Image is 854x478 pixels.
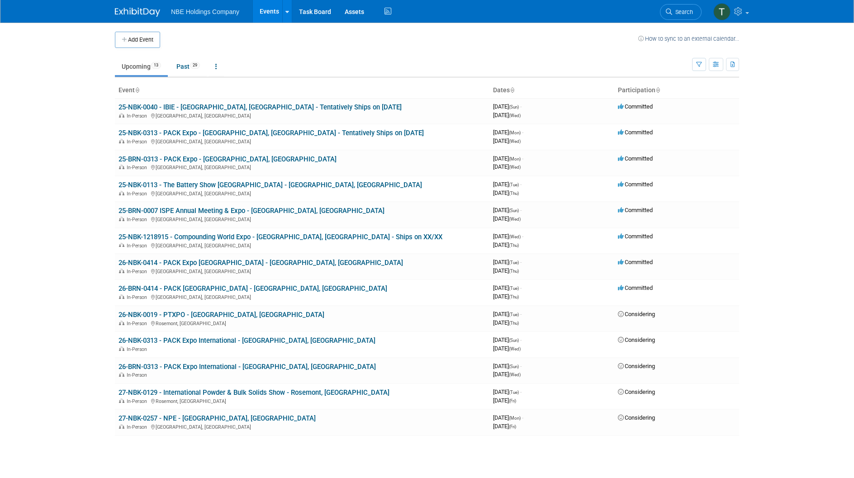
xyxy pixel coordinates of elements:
[171,8,239,15] span: NBE Holdings Company
[660,4,702,20] a: Search
[509,269,519,274] span: (Thu)
[509,234,521,239] span: (Wed)
[509,208,519,213] span: (Sun)
[119,321,124,325] img: In-Person Event
[520,181,522,188] span: -
[493,363,522,369] span: [DATE]
[493,388,522,395] span: [DATE]
[509,312,519,317] span: (Tue)
[119,217,124,221] img: In-Person Event
[493,311,522,317] span: [DATE]
[522,233,523,240] span: -
[520,207,522,213] span: -
[509,424,516,429] span: (Fri)
[127,139,150,145] span: In-Person
[509,217,521,222] span: (Wed)
[119,269,124,273] img: In-Person Event
[618,103,653,110] span: Committed
[119,363,376,371] a: 26-BRN-0313 - PACK Expo International - [GEOGRAPHIC_DATA], [GEOGRAPHIC_DATA]
[509,286,519,291] span: (Tue)
[127,372,150,378] span: In-Person
[127,321,150,327] span: In-Person
[493,137,521,144] span: [DATE]
[493,259,522,265] span: [DATE]
[119,336,375,345] a: 26-NBK-0313 - PACK Expo International - [GEOGRAPHIC_DATA], [GEOGRAPHIC_DATA]
[509,139,521,144] span: (Wed)
[509,130,521,135] span: (Mon)
[509,338,519,343] span: (Sun)
[127,243,150,249] span: In-Person
[522,129,523,136] span: -
[493,371,521,378] span: [DATE]
[119,284,387,293] a: 26-BRN-0414 - PACK [GEOGRAPHIC_DATA] - [GEOGRAPHIC_DATA], [GEOGRAPHIC_DATA]
[151,62,161,69] span: 13
[119,414,316,422] a: 27-NBK-0257 - NPE - [GEOGRAPHIC_DATA], [GEOGRAPHIC_DATA]
[127,269,150,274] span: In-Person
[509,390,519,395] span: (Tue)
[119,181,422,189] a: 25-NBK-0113 - The Battery Show [GEOGRAPHIC_DATA] - [GEOGRAPHIC_DATA], [GEOGRAPHIC_DATA]
[115,58,168,75] a: Upcoming13
[119,241,486,249] div: [GEOGRAPHIC_DATA], [GEOGRAPHIC_DATA]
[493,284,522,291] span: [DATE]
[672,9,693,15] span: Search
[493,163,521,170] span: [DATE]
[509,260,519,265] span: (Tue)
[119,137,486,145] div: [GEOGRAPHIC_DATA], [GEOGRAPHIC_DATA]
[115,83,489,98] th: Event
[119,113,124,118] img: In-Person Event
[520,284,522,291] span: -
[520,259,522,265] span: -
[493,423,516,430] span: [DATE]
[119,163,486,170] div: [GEOGRAPHIC_DATA], [GEOGRAPHIC_DATA]
[522,414,523,421] span: -
[119,267,486,274] div: [GEOGRAPHIC_DATA], [GEOGRAPHIC_DATA]
[119,112,486,119] div: [GEOGRAPHIC_DATA], [GEOGRAPHIC_DATA]
[509,294,519,299] span: (Thu)
[509,156,521,161] span: (Mon)
[618,363,655,369] span: Considering
[618,414,655,421] span: Considering
[127,113,150,119] span: In-Person
[119,259,403,267] a: 26-NBK-0414 - PACK Expo [GEOGRAPHIC_DATA] - [GEOGRAPHIC_DATA], [GEOGRAPHIC_DATA]
[618,129,653,136] span: Committed
[135,86,139,94] a: Sort by Event Name
[127,294,150,300] span: In-Person
[119,189,486,197] div: [GEOGRAPHIC_DATA], [GEOGRAPHIC_DATA]
[618,311,655,317] span: Considering
[655,86,660,94] a: Sort by Participation Type
[510,86,514,94] a: Sort by Start Date
[509,113,521,118] span: (Wed)
[614,83,739,98] th: Participation
[119,207,384,215] a: 25-BRN-0007 ISPE Annual Meeting & Expo - [GEOGRAPHIC_DATA], [GEOGRAPHIC_DATA]
[119,372,124,377] img: In-Person Event
[119,293,486,300] div: [GEOGRAPHIC_DATA], [GEOGRAPHIC_DATA]
[493,155,523,162] span: [DATE]
[127,191,150,197] span: In-Person
[493,215,521,222] span: [DATE]
[509,191,519,196] span: (Thu)
[119,129,424,137] a: 25-NBK-0313 - PACK Expo - [GEOGRAPHIC_DATA], [GEOGRAPHIC_DATA] - Tentatively Ships on [DATE]
[127,165,150,170] span: In-Person
[520,388,522,395] span: -
[522,155,523,162] span: -
[119,191,124,195] img: In-Person Event
[493,189,519,196] span: [DATE]
[618,207,653,213] span: Committed
[493,267,519,274] span: [DATE]
[493,319,519,326] span: [DATE]
[119,103,402,111] a: 25-NBK-0040 - IBIE - [GEOGRAPHIC_DATA], [GEOGRAPHIC_DATA] - Tentatively Ships on [DATE]
[509,372,521,377] span: (Wed)
[119,423,486,430] div: [GEOGRAPHIC_DATA], [GEOGRAPHIC_DATA]
[638,35,739,42] a: How to sync to an external calendar...
[493,181,522,188] span: [DATE]
[115,32,160,48] button: Add Event
[520,311,522,317] span: -
[509,398,516,403] span: (Fri)
[119,243,124,247] img: In-Person Event
[618,284,653,291] span: Committed
[115,8,160,17] img: ExhibitDay
[493,414,523,421] span: [DATE]
[127,217,150,222] span: In-Person
[618,155,653,162] span: Committed
[190,62,200,69] span: 29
